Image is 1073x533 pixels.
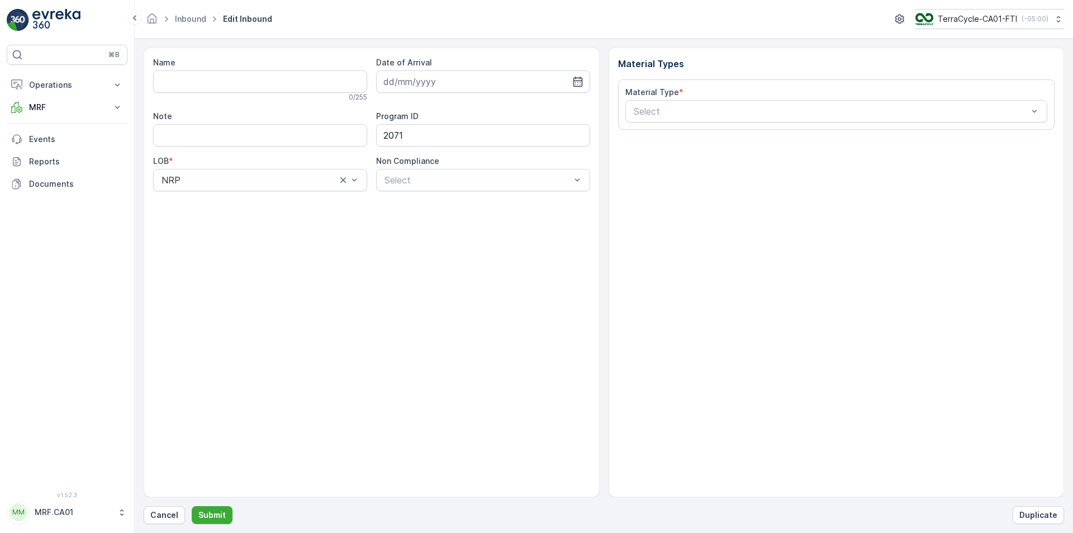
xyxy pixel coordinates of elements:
p: Cancel [150,510,178,521]
p: Operations [29,79,105,91]
label: Material Type [625,87,679,97]
span: Edit Inbound [221,13,274,25]
a: Reports [7,150,127,173]
span: v 1.52.3 [7,492,127,498]
p: Documents [29,178,123,190]
p: Submit [198,510,226,521]
p: Events [29,134,123,145]
a: Documents [7,173,127,195]
p: Material Types [618,57,1055,70]
button: Operations [7,74,127,96]
div: MM [10,503,27,521]
p: Select [384,173,571,187]
img: TC_BVHiTW6.png [915,13,933,25]
label: Name [153,58,175,67]
p: ⌘B [108,50,120,59]
button: Duplicate [1013,506,1064,524]
input: dd/mm/yyyy [376,70,590,93]
p: Select [634,105,1028,118]
button: MMMRF.CA01 [7,501,127,524]
label: Program ID [376,111,419,121]
label: LOB [153,156,169,166]
button: Submit [192,506,232,524]
label: Non Compliance [376,156,439,166]
a: Homepage [146,17,158,26]
button: MRF [7,96,127,119]
img: logo [7,9,29,31]
p: Duplicate [1019,510,1057,521]
img: logo_light-DOdMpM7g.png [32,9,80,31]
p: MRF.CA01 [35,507,112,518]
a: Inbound [175,14,206,23]
p: TerraCycle-CA01-FTI [938,13,1017,25]
p: MRF [29,102,105,113]
label: Date of Arrival [376,58,432,67]
p: 0 / 255 [349,93,367,102]
label: Note [153,111,172,121]
a: Events [7,128,127,150]
p: ( -05:00 ) [1022,15,1048,23]
button: Cancel [144,506,185,524]
p: Reports [29,156,123,167]
button: TerraCycle-CA01-FTI(-05:00) [915,9,1064,29]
